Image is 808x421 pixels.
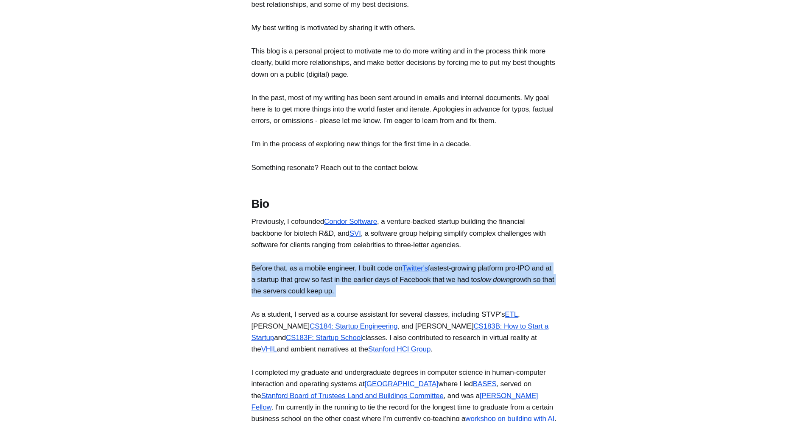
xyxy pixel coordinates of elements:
a: Stanford Board of Trustees Land and Buildings Committee [261,392,444,400]
a: [PERSON_NAME] Fellow [252,392,538,411]
p: In the past, most of my writing has been sent around in emails and internal documents. My goal he... [252,92,557,127]
p: I'm in the process of exploring new things for the first time in a decade. [252,138,557,150]
em: slow down [477,276,510,284]
a: Twitter's [403,264,428,272]
a: CS184: Startup Engineering [310,322,397,330]
p: Before that, as a mobile engineer, I built code on fastest-growing platform pro-IPO and at a star... [252,262,557,297]
p: This blog is a personal project to motivate me to do more writing and in the process think more c... [252,45,557,80]
a: ETL [505,310,518,318]
p: Previously, I cofounded , a venture-backed startup building the financial backbone for biotech R&... [252,216,557,251]
a: CS183F: Startup School [286,334,362,342]
p: As a student, I served as a course assistant for several classes, including STVP's , [PERSON_NAME... [252,309,557,355]
a: BASES [473,380,497,388]
a: CS183B: How to Start a Startup [252,322,549,342]
a: Condor Software [324,217,377,226]
a: SVI [349,229,361,237]
a: [GEOGRAPHIC_DATA] [364,380,438,388]
p: Something resonate? Reach out to the contact below. [252,162,557,173]
p: My best writing is motivated by sharing it with others. [252,22,557,33]
a: VHIL [261,345,277,353]
a: Stanford HCI Group [368,345,431,353]
h2: Bio [252,197,557,211]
